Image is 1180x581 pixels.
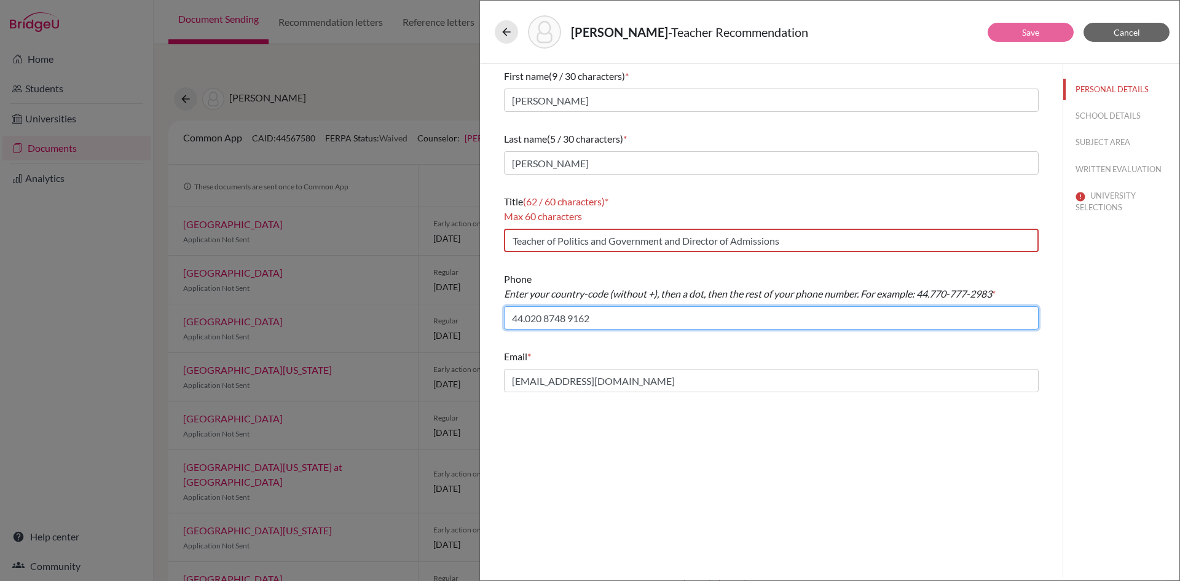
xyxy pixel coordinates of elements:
[504,273,992,299] span: Phone
[504,196,523,207] span: Title
[668,25,808,39] span: - Teacher Recommendation
[571,25,668,39] strong: [PERSON_NAME]
[1063,79,1179,100] button: PERSONAL DETAILS
[1063,132,1179,153] button: SUBJECT AREA
[504,70,549,82] span: First name
[1063,185,1179,218] button: UNIVERSITY SELECTIONS
[1063,105,1179,127] button: SCHOOL DETAILS
[504,288,992,299] i: Enter your country-code (without +), then a dot, then the rest of your phone number. For example:...
[547,133,623,144] span: (5 / 30 characters)
[549,70,625,82] span: (9 / 30 characters)
[504,350,527,362] span: Email
[504,133,547,144] span: Last name
[1063,159,1179,180] button: WRITTEN EVALUATION
[523,196,605,207] span: (62 / 60 characters)
[504,210,582,222] span: Max 60 characters
[1076,192,1085,202] img: error-544570611efd0a2d1de9.svg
